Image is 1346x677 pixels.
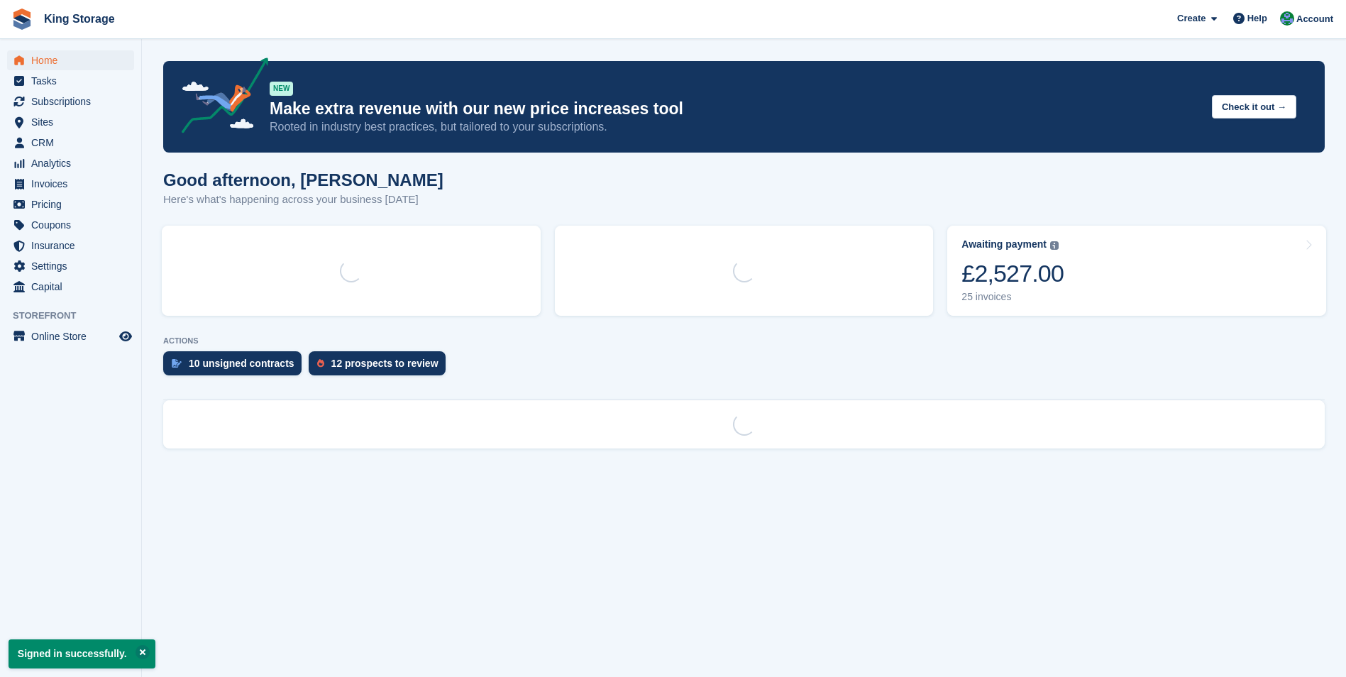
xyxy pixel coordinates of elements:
[961,259,1064,288] div: £2,527.00
[1247,11,1267,26] span: Help
[31,236,116,255] span: Insurance
[163,336,1325,346] p: ACTIONS
[1177,11,1206,26] span: Create
[7,326,134,346] a: menu
[7,174,134,194] a: menu
[163,170,443,189] h1: Good afternoon, [PERSON_NAME]
[7,153,134,173] a: menu
[7,236,134,255] a: menu
[31,71,116,91] span: Tasks
[270,99,1201,119] p: Make extra revenue with our new price increases tool
[31,133,116,153] span: CRM
[163,192,443,208] p: Here's what's happening across your business [DATE]
[7,194,134,214] a: menu
[31,194,116,214] span: Pricing
[961,238,1047,251] div: Awaiting payment
[172,359,182,368] img: contract_signature_icon-13c848040528278c33f63329250d36e43548de30e8caae1d1a13099fd9432cc5.svg
[31,174,116,194] span: Invoices
[31,256,116,276] span: Settings
[13,309,141,323] span: Storefront
[961,291,1064,303] div: 25 invoices
[31,153,116,173] span: Analytics
[270,119,1201,135] p: Rooted in industry best practices, but tailored to your subscriptions.
[317,359,324,368] img: prospect-51fa495bee0391a8d652442698ab0144808aea92771e9ea1ae160a38d050c398.svg
[331,358,438,369] div: 12 prospects to review
[7,92,134,111] a: menu
[7,50,134,70] a: menu
[309,351,453,382] a: 12 prospects to review
[31,50,116,70] span: Home
[947,226,1326,316] a: Awaiting payment £2,527.00 25 invoices
[31,112,116,132] span: Sites
[7,133,134,153] a: menu
[189,358,294,369] div: 10 unsigned contracts
[11,9,33,30] img: stora-icon-8386f47178a22dfd0bd8f6a31ec36ba5ce8667c1dd55bd0f319d3a0aa187defe.svg
[7,71,134,91] a: menu
[163,351,309,382] a: 10 unsigned contracts
[1212,95,1296,119] button: Check it out →
[31,92,116,111] span: Subscriptions
[7,112,134,132] a: menu
[7,215,134,235] a: menu
[1050,241,1059,250] img: icon-info-grey-7440780725fd019a000dd9b08b2336e03edf1995a4989e88bcd33f0948082b44.svg
[38,7,121,31] a: King Storage
[31,215,116,235] span: Coupons
[31,326,116,346] span: Online Store
[7,277,134,297] a: menu
[31,277,116,297] span: Capital
[1280,11,1294,26] img: John King
[117,328,134,345] a: Preview store
[1296,12,1333,26] span: Account
[9,639,155,668] p: Signed in successfully.
[7,256,134,276] a: menu
[170,57,269,138] img: price-adjustments-announcement-icon-8257ccfd72463d97f412b2fc003d46551f7dbcb40ab6d574587a9cd5c0d94...
[270,82,293,96] div: NEW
